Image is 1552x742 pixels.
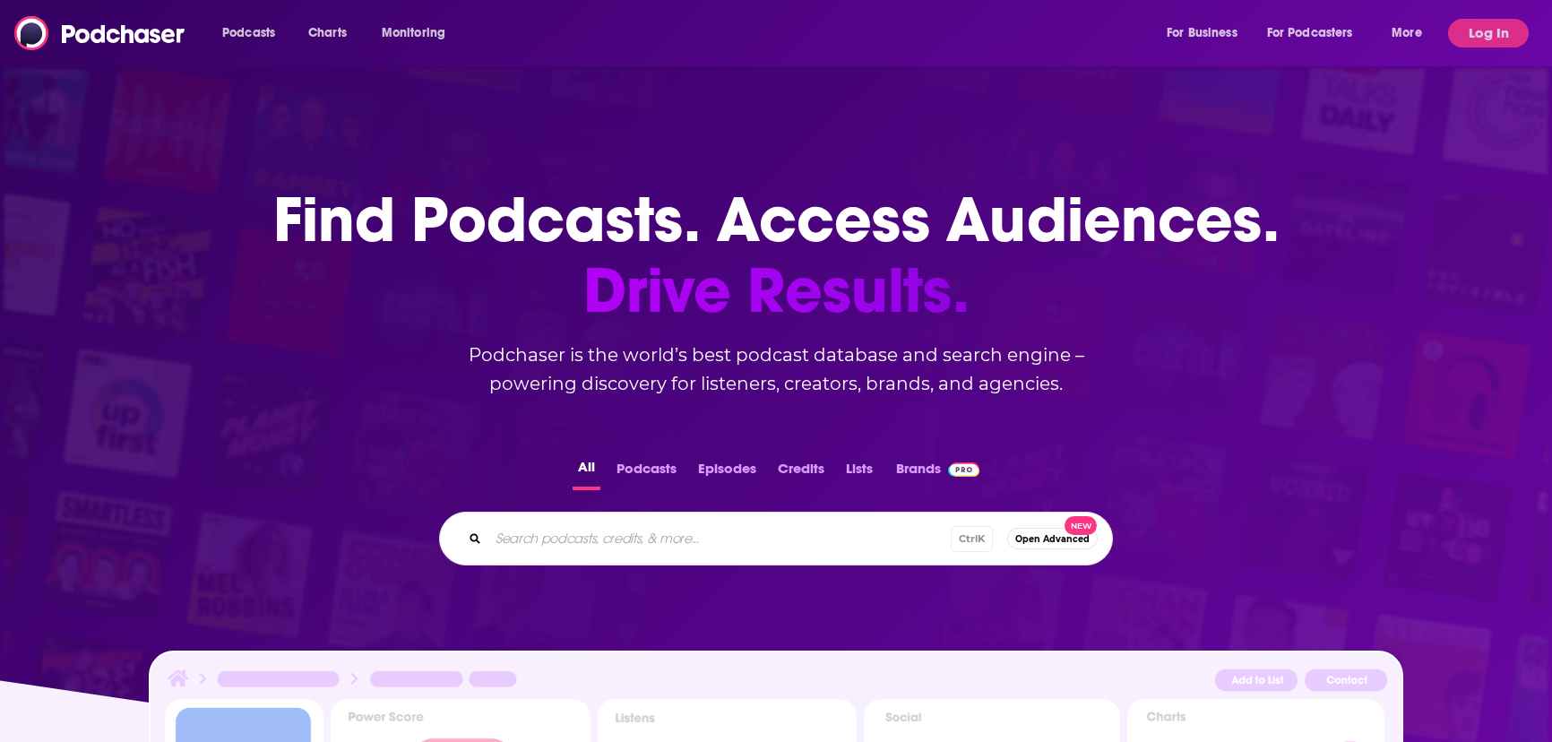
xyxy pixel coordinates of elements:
button: open menu [1379,19,1444,47]
img: Podchaser - Follow, Share and Rate Podcasts [14,16,186,50]
button: Lists [841,455,878,490]
span: For Business [1167,21,1237,46]
a: BrandsPodchaser Pro [896,455,979,490]
button: open menu [210,19,298,47]
button: Podcasts [611,455,682,490]
span: For Podcasters [1267,21,1353,46]
input: Search podcasts, credits, & more... [488,524,951,553]
span: More [1392,21,1422,46]
span: Drive Results. [273,255,1280,326]
span: Open Advanced [1015,534,1090,544]
span: Ctrl K [951,526,993,552]
button: Episodes [693,455,762,490]
div: Search podcasts, credits, & more... [439,512,1113,565]
span: Charts [308,21,347,46]
span: Monitoring [382,21,445,46]
button: open menu [1255,19,1379,47]
img: Podcast Insights Header [165,667,1387,698]
button: Credits [772,455,830,490]
button: All [573,455,600,490]
button: open menu [1154,19,1260,47]
button: Log In [1448,19,1529,47]
span: Podcasts [222,21,275,46]
button: open menu [369,19,469,47]
span: New [1065,516,1097,535]
img: Podchaser Pro [948,462,979,477]
button: Open AdvancedNew [1007,528,1098,549]
h1: Find Podcasts. Access Audiences. [273,185,1280,326]
h2: Podchaser is the world’s best podcast database and search engine – powering discovery for listene... [418,341,1134,398]
a: Charts [297,19,358,47]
